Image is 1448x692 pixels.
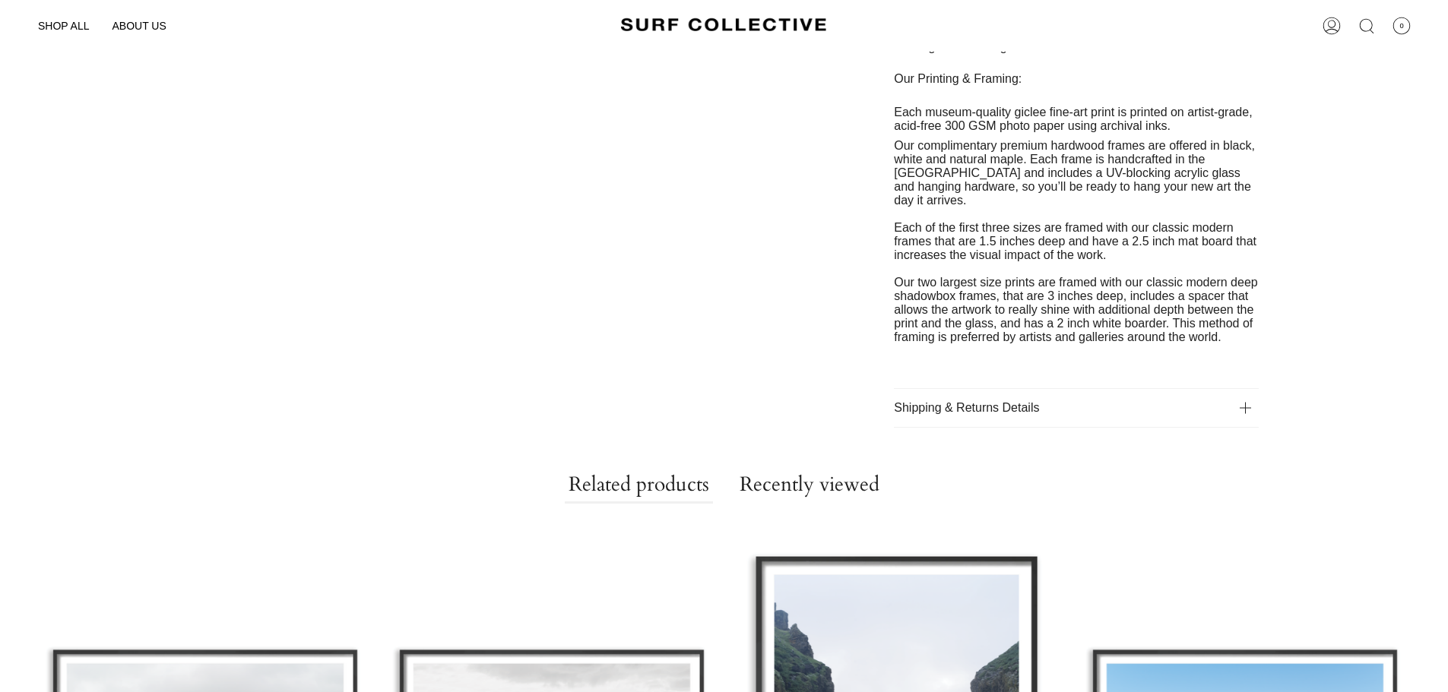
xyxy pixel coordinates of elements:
[736,462,883,501] h2: Recently viewed
[112,20,166,32] span: ABOUT US
[894,388,1259,427] p: Shipping & Returns Details
[894,72,1022,85] strong: Our Printing & Framing:
[894,92,1259,133] p: Each museum-quality giclee fine-art print is printed on artist-grade, acid-free 300 GSM photo pap...
[1393,17,1411,35] span: 0
[894,139,1259,344] p: Our complimentary premium hardwood frames are offered in black, white and natural maple. Each fra...
[38,20,89,32] span: SHOP ALL
[621,11,826,39] img: Surf Collective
